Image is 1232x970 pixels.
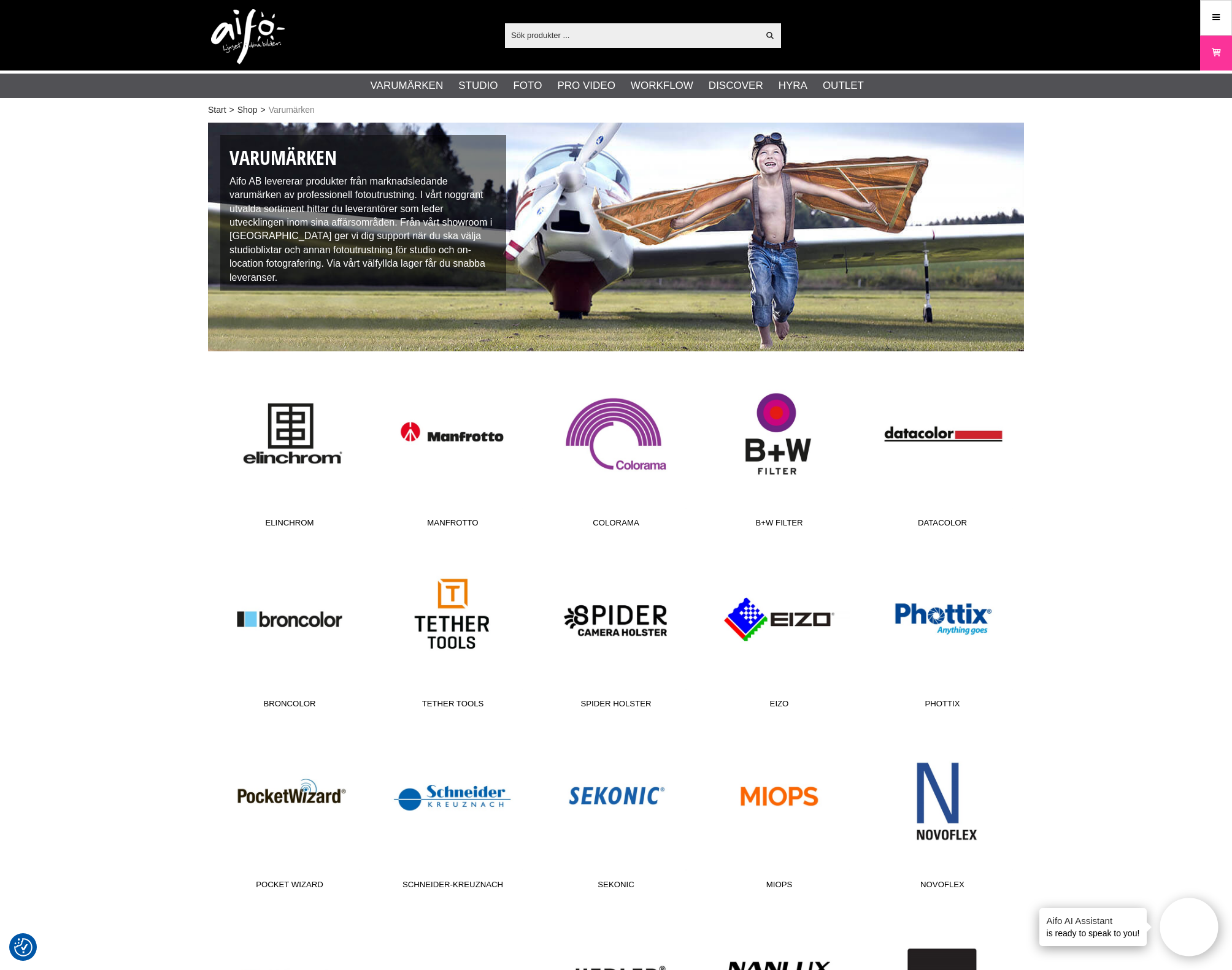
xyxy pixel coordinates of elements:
a: Studio [458,78,498,94]
span: Elinchrom [208,517,371,533]
button: Samtyckesinställningar [14,936,33,958]
a: EIZO [698,549,861,714]
input: Sök produkter ... [505,26,758,44]
a: Spider Holster [534,549,698,714]
span: Sekonic [534,879,698,895]
div: Aifo AB levererar produkter från marknadsledande varumärken av professionell fotoutrustning. I vå... [220,135,506,291]
span: Broncolor [208,698,371,714]
span: Schneider-Kreuznach [371,879,534,895]
img: Aifo Varumärken / About us [208,123,1024,351]
a: Pocket Wizard [208,730,371,895]
a: B+W Filter [698,368,861,533]
a: Elinchrom [208,368,371,533]
a: Foto [513,78,542,94]
a: Outlet [823,78,864,94]
span: Manfrotto [371,517,534,533]
a: Hyra [779,78,807,94]
a: Datacolor [861,368,1024,533]
a: Novoflex [861,730,1024,895]
span: Tether Tools [371,698,534,714]
img: logo.png [211,9,285,64]
span: Colorama [534,517,698,533]
span: B+W Filter [698,517,861,533]
span: Phottix [861,698,1024,714]
a: Varumärken [371,78,444,94]
span: Pocket Wizard [208,879,371,895]
img: Revisit consent button [14,938,33,957]
span: > [260,104,265,116]
a: Broncolor [208,549,371,714]
a: Start [208,104,226,116]
span: Novoflex [861,879,1024,895]
a: Miops [698,730,861,895]
a: Discover [709,78,763,94]
a: Manfrotto [371,368,534,533]
a: Colorama [534,368,698,533]
a: Tether Tools [371,549,534,714]
a: Sekonic [534,730,698,895]
a: Workflow [631,78,693,94]
a: Pro Video [557,78,615,94]
h1: Varumärken [229,144,497,172]
span: Miops [698,879,861,895]
span: Datacolor [861,517,1024,533]
span: Spider Holster [534,698,698,714]
a: Phottix [861,549,1024,714]
span: Varumärken [269,104,315,116]
span: EIZO [698,698,861,714]
a: Schneider-Kreuznach [371,730,534,895]
h4: Aifo AI Assistant [1047,914,1140,927]
a: Shop [237,104,258,116]
div: is ready to speak to you! [1039,908,1147,946]
span: > [229,104,234,116]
